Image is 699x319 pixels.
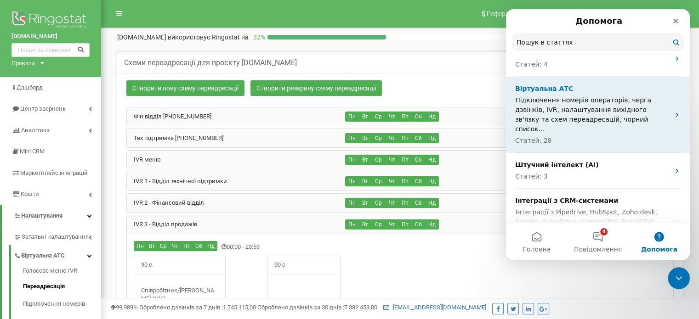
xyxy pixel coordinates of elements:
span: Маркетплейс інтеграцій [20,169,88,176]
a: Створити резервну схему переадресації [250,80,382,96]
h5: Схеми переадресації для проєкту [DOMAIN_NAME] [124,59,297,67]
button: Пт [398,133,412,143]
button: Вт [358,112,372,122]
a: Налаштування [2,205,101,227]
input: Пошук за номером [11,43,90,57]
button: Чт [385,133,399,143]
button: Ср [372,155,386,165]
button: Нд [425,198,439,208]
button: Пн [345,133,359,143]
a: IVR меню [127,156,161,163]
button: Вт [358,176,372,186]
a: Голосове меню IVR [23,267,101,278]
button: Сб [412,219,426,229]
button: Вт [358,198,372,208]
p: [DOMAIN_NAME] [117,33,249,42]
iframe: Intercom live chat [506,9,690,260]
button: Вт [358,133,372,143]
button: Вт [358,219,372,229]
span: Віртуальна АТС [21,252,65,260]
span: Оброблено дзвінків за 30 днів : [257,304,377,311]
div: Проєкти [11,59,35,68]
a: Переадресація [23,278,101,296]
button: Нд [425,176,439,186]
a: [DOMAIN_NAME] [11,32,90,41]
span: Загальні налаштування [22,233,89,241]
span: Дашборд [17,84,43,91]
button: Чт [385,112,399,122]
a: Створити нову схему переадресації [126,80,244,96]
button: Пт [398,155,412,165]
button: Чт [385,155,399,165]
button: Пт [181,241,193,251]
span: Оброблено дзвінків за 7 днів : [139,304,256,311]
span: Реферальна програма [487,10,555,17]
span: 90 с. [267,256,294,274]
button: Пт [398,112,412,122]
div: 00:00 - 23:59 [127,241,491,253]
button: Сб [412,176,426,186]
button: Чт [385,198,399,208]
button: Пн [345,155,359,165]
button: Сб [412,112,426,122]
span: 90 с. [134,256,160,274]
img: Ringostat logo [11,9,90,32]
button: Чт [385,176,399,186]
button: Ср [372,112,386,122]
button: Пн [345,198,359,208]
a: Підключення номерів [23,295,101,313]
button: Нд [425,155,439,165]
a: IVR 3 - Відділ продажів [127,221,197,228]
button: Нд [425,112,439,122]
button: Пн [345,219,359,229]
button: Нд [425,133,439,143]
span: Налаштування [21,212,63,219]
button: Сб [412,133,426,143]
a: IVR 1 - Відділ технічної підтримки [127,178,227,185]
button: Ср [372,133,386,143]
iframe: Intercom live chat [668,267,690,289]
span: Аналiтика [21,127,50,134]
a: IVR 2 - Фінансовий відділ [127,199,204,206]
a: Загальні налаштування [14,226,101,245]
button: Пт [398,219,412,229]
button: Ср [372,198,386,208]
span: Центр звернень [20,105,66,112]
a: Фін відділ [PHONE_NUMBER] [127,113,211,120]
button: Ср [157,241,170,251]
a: [EMAIL_ADDRESS][DOMAIN_NAME] [383,304,486,311]
button: Пн [345,112,359,122]
button: Пт [398,176,412,186]
span: використовує Ringostat на [168,34,249,41]
a: Тех підтримка [PHONE_NUMBER] [127,134,223,141]
button: Сб [193,241,205,251]
button: Пн [134,241,147,251]
span: 99,989% [110,304,138,311]
a: Віртуальна АТС [14,245,101,264]
button: Пн [345,176,359,186]
button: Чт [385,219,399,229]
button: Вт [358,155,372,165]
button: Чт [169,241,181,251]
button: Нд [425,219,439,229]
button: Вт [146,241,158,251]
u: 1 745 115,00 [223,304,256,311]
button: Сб [412,155,426,165]
span: Кошти [21,190,39,197]
button: Ср [372,219,386,229]
button: Пт [398,198,412,208]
